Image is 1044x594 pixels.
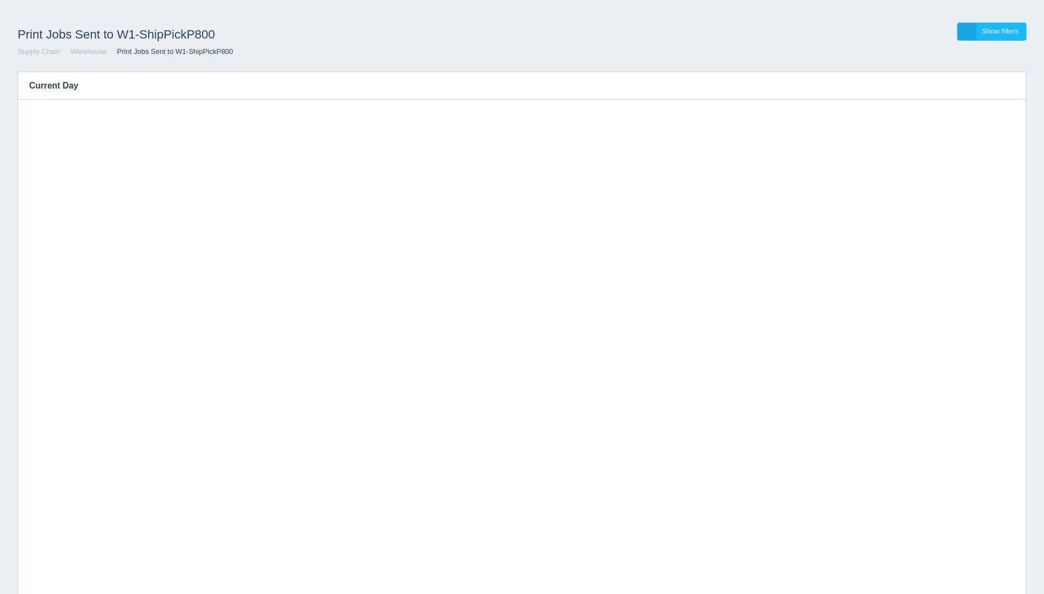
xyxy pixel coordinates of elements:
span: Show filters [982,27,1019,35]
li: Print Jobs Sent to W1-ShipPickP800 [109,47,233,57]
a: Supply Chain [18,47,60,56]
a: Warehouse [70,47,107,56]
h3: Current Day [18,72,992,100]
a: Show filters [957,23,1026,41]
h1: Print Jobs Sent to W1-ShipPickP800 [18,23,522,47]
